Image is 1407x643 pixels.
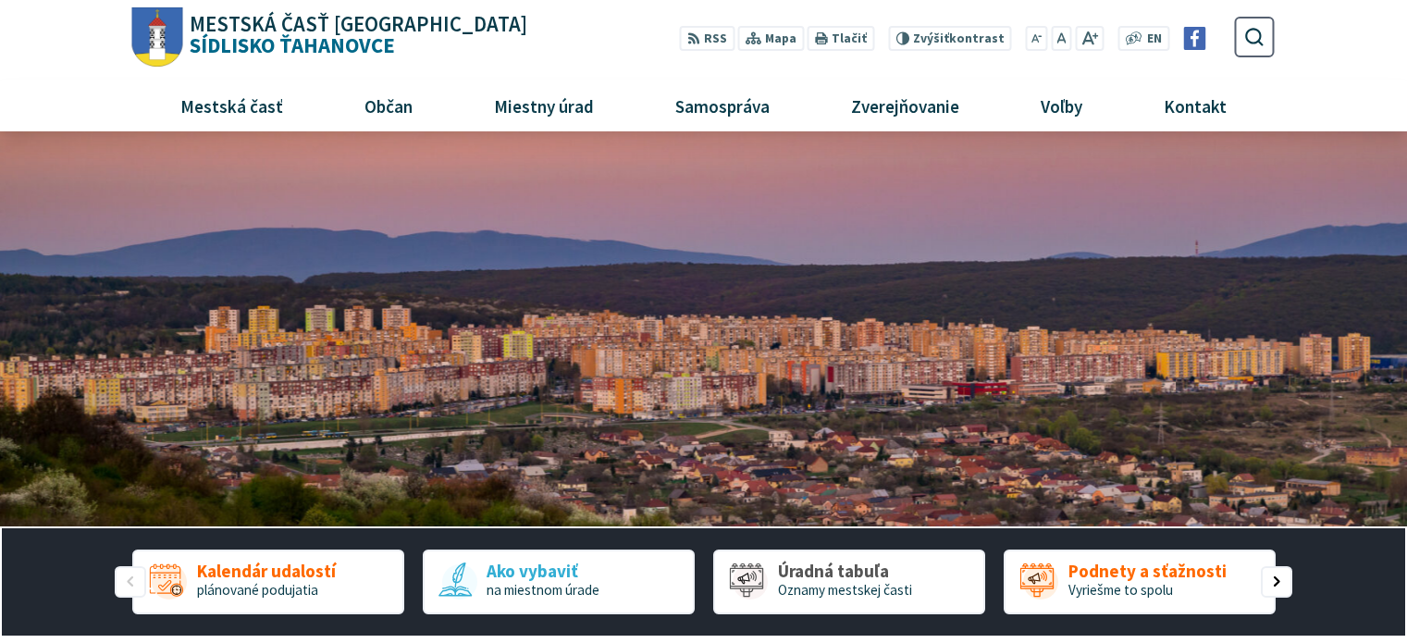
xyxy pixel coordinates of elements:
div: 4 / 5 [1004,550,1276,614]
a: Zverejňovanie [818,80,994,130]
span: na miestnom úrade [487,581,599,599]
div: 2 / 5 [423,550,695,614]
span: Vyriešme to spolu [1068,581,1173,599]
a: Miestny úrad [460,80,627,130]
span: Oznamy mestskej časti [778,581,912,599]
span: kontrast [913,31,1005,46]
div: 3 / 5 [713,550,985,614]
a: EN [1142,30,1167,49]
span: plánované podujatia [197,581,318,599]
a: Občan [330,80,446,130]
a: Podnety a sťažnosti Vyriešme to spolu [1004,550,1276,614]
button: Zväčšiť veľkosť písma [1075,26,1104,51]
span: Občan [357,80,419,130]
span: Kontakt [1157,80,1234,130]
span: Mestská časť [GEOGRAPHIC_DATA] [190,14,527,35]
span: Mapa [765,30,796,49]
span: Samospráva [668,80,776,130]
div: Predošlý slajd [115,566,146,598]
h1: Sídlisko Ťahanovce [183,14,528,56]
a: Kalendár udalostí plánované podujatia [132,550,404,614]
span: RSS [704,30,727,49]
div: 1 / 5 [132,550,404,614]
span: Úradná tabuľa [778,562,912,581]
a: Ako vybaviť na miestnom úrade [423,550,695,614]
button: Nastaviť pôvodnú veľkosť písma [1051,26,1071,51]
div: Nasledujúci slajd [1261,566,1292,598]
span: Zvýšiť [913,31,949,46]
a: Mestská časť [146,80,316,130]
span: Podnety a sťažnosti [1068,562,1227,581]
a: Samospráva [642,80,804,130]
button: Zmenšiť veľkosť písma [1026,26,1048,51]
span: Kalendár udalostí [197,562,336,581]
span: Tlačiť [832,31,867,46]
button: Zvýšiťkontrast [888,26,1011,51]
span: Miestny úrad [487,80,600,130]
a: RSS [680,26,734,51]
img: Prejsť na Facebook stránku [1183,27,1206,50]
span: Zverejňovanie [844,80,966,130]
a: Úradná tabuľa Oznamy mestskej časti [713,550,985,614]
button: Tlačiť [808,26,874,51]
span: Voľby [1034,80,1090,130]
a: Logo Sídlisko Ťahanovce, prejsť na domovskú stránku. [132,7,527,68]
a: Kontakt [1130,80,1261,130]
a: Voľby [1007,80,1117,130]
span: Mestská časť [173,80,290,130]
a: Mapa [738,26,804,51]
span: Ako vybaviť [487,562,599,581]
span: EN [1147,30,1162,49]
img: Prejsť na domovskú stránku [132,7,183,68]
